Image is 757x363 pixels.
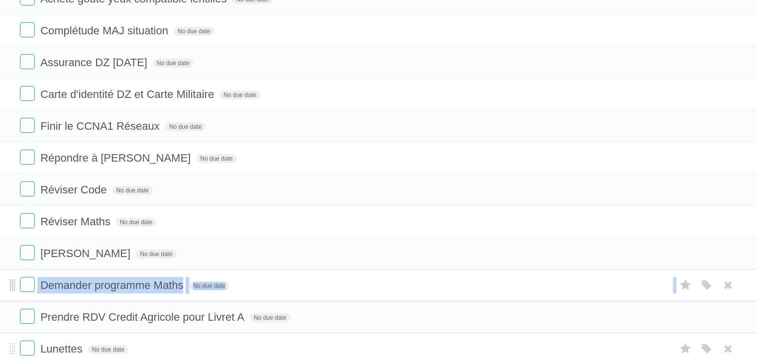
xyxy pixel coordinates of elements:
[116,218,156,227] span: No due date
[112,186,153,195] span: No due date
[676,341,695,357] label: Star task
[40,343,85,355] span: Lunettes
[20,309,35,324] label: Done
[136,250,176,259] span: No due date
[40,56,150,69] span: Assurance DZ [DATE]
[20,277,35,292] label: Done
[250,313,290,322] span: No due date
[40,279,186,291] span: Demander programme Maths
[20,341,35,356] label: Done
[189,281,229,290] span: No due date
[20,181,35,196] label: Done
[20,118,35,133] label: Done
[40,215,113,228] span: Réviser Maths
[165,122,206,131] span: No due date
[20,54,35,69] label: Done
[20,86,35,101] label: Done
[174,27,214,36] span: No due date
[153,59,193,68] span: No due date
[196,154,236,163] span: No due date
[20,245,35,260] label: Done
[40,311,247,323] span: Prendre RDV Credit Agricole pour Livret A
[20,150,35,165] label: Done
[88,345,128,354] span: No due date
[40,88,216,100] span: Carte d'identité DZ et Carte Militaire
[40,183,109,196] span: Réviser Code
[20,213,35,228] label: Done
[40,247,133,260] span: [PERSON_NAME]
[40,120,162,132] span: Finir le CCNA1 Réseaux
[676,277,695,293] label: Star task
[40,152,193,164] span: Répondre à [PERSON_NAME]
[40,24,171,37] span: Complétude MAJ situation
[219,91,260,99] span: No due date
[20,22,35,37] label: Done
